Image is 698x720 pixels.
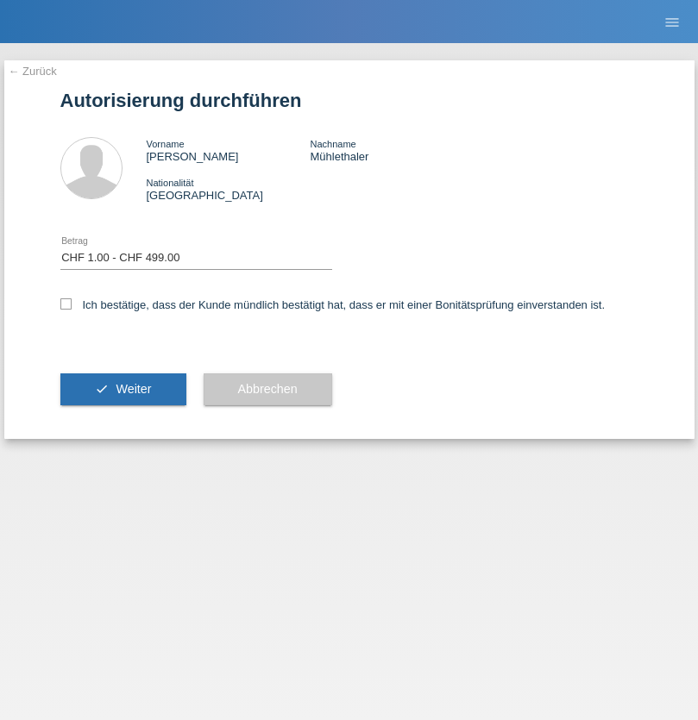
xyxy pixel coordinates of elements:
[147,178,194,188] span: Nationalität
[116,382,151,396] span: Weiter
[60,90,638,111] h1: Autorisierung durchführen
[310,139,355,149] span: Nachname
[147,139,185,149] span: Vorname
[147,176,311,202] div: [GEOGRAPHIC_DATA]
[663,14,681,31] i: menu
[147,137,311,163] div: [PERSON_NAME]
[310,137,474,163] div: Mühlethaler
[60,298,606,311] label: Ich bestätige, dass der Kunde mündlich bestätigt hat, dass er mit einer Bonitätsprüfung einversta...
[238,382,298,396] span: Abbrechen
[9,65,57,78] a: ← Zurück
[60,373,186,406] button: check Weiter
[95,382,109,396] i: check
[204,373,332,406] button: Abbrechen
[655,16,689,27] a: menu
